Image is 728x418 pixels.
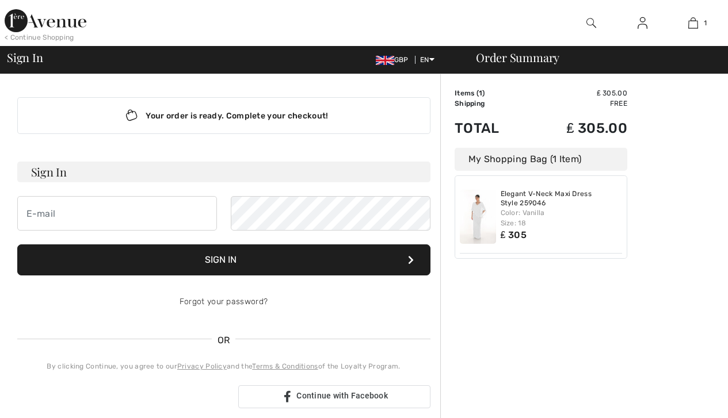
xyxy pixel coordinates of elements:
[628,16,657,30] a: Sign In
[212,333,236,347] span: OR
[7,52,43,63] span: Sign In
[501,190,623,208] a: Elegant V-Neck Maxi Dress Style 259046
[501,229,527,240] span: ₤ 305
[668,16,718,30] a: 1
[528,88,627,98] td: ₤ 305.00
[460,190,496,244] img: Elegant V-Neck Maxi Dress Style 259046
[177,362,227,370] a: Privacy Policy
[501,208,623,228] div: Color: Vanilla Size: 18
[17,162,430,182] h3: Sign In
[704,18,707,28] span: 1
[238,385,430,408] a: Continue with Facebook
[5,32,74,43] div: < Continue Shopping
[296,391,388,400] span: Continue with Facebook
[17,361,430,371] div: By clicking Continue, you agree to our and the of the Loyalty Program.
[528,98,627,109] td: Free
[688,16,698,30] img: My Bag
[420,56,434,64] span: EN
[17,196,217,231] input: E-mail
[376,56,413,64] span: GBP
[528,109,627,148] td: ₤ 305.00
[17,244,430,275] button: Sign In
[12,384,235,409] iframe: Sign in with Google Button
[180,297,268,306] a: Forgot your password?
[455,98,528,109] td: Shipping
[638,16,647,30] img: My Info
[455,109,528,148] td: Total
[376,56,394,65] img: UK Pound
[462,52,721,63] div: Order Summary
[17,97,430,134] div: Your order is ready. Complete your checkout!
[5,9,86,32] img: 1ère Avenue
[455,148,627,171] div: My Shopping Bag (1 Item)
[252,362,318,370] a: Terms & Conditions
[586,16,596,30] img: search the website
[455,88,528,98] td: Items ( )
[479,89,482,97] span: 1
